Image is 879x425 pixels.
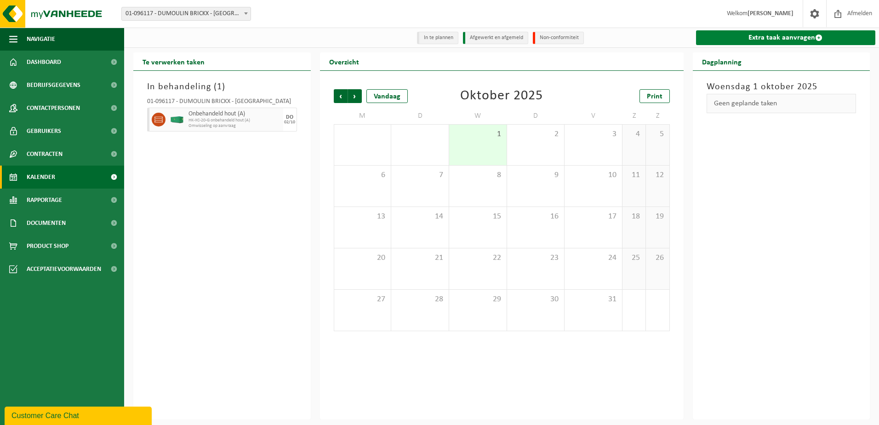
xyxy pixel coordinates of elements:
[217,82,222,92] span: 1
[339,170,387,180] span: 6
[121,7,251,21] span: 01-096117 - DUMOULIN BRICKX - RUMBEKE
[696,30,876,45] a: Extra taak aanvragen
[339,212,387,222] span: 13
[348,89,362,103] span: Volgende
[646,108,669,124] td: Z
[284,120,295,125] div: 02/10
[339,294,387,304] span: 27
[507,108,565,124] td: D
[651,170,664,180] span: 12
[449,108,507,124] td: W
[707,94,856,113] div: Geen geplande taken
[565,108,622,124] td: V
[454,129,502,139] span: 1
[339,253,387,263] span: 20
[396,253,444,263] span: 21
[569,253,617,263] span: 24
[188,123,281,129] span: Omwisseling op aanvraag
[366,89,408,103] div: Vandaag
[334,108,392,124] td: M
[454,294,502,304] span: 29
[533,32,584,44] li: Non-conformiteit
[512,129,560,139] span: 2
[27,166,55,189] span: Kalender
[627,212,641,222] span: 18
[27,258,101,281] span: Acceptatievoorwaarden
[454,212,502,222] span: 15
[286,115,293,120] div: DO
[188,110,281,118] span: Onbehandeld hout (A)
[460,89,543,103] div: Oktober 2025
[569,294,617,304] span: 31
[188,118,281,123] span: HK-XC-20-G onbehandeld hout (A)
[27,212,66,235] span: Documenten
[122,7,251,20] span: 01-096117 - DUMOULIN BRICKX - RUMBEKE
[627,253,641,263] span: 25
[27,51,61,74] span: Dashboard
[27,189,62,212] span: Rapportage
[651,212,664,222] span: 19
[622,108,646,124] td: Z
[639,89,670,103] a: Print
[512,294,560,304] span: 30
[27,120,61,143] span: Gebruikers
[569,170,617,180] span: 10
[693,52,751,70] h2: Dagplanning
[27,74,80,97] span: Bedrijfsgegevens
[512,212,560,222] span: 16
[627,129,641,139] span: 4
[320,52,368,70] h2: Overzicht
[334,89,348,103] span: Vorige
[170,116,184,123] img: HK-XC-40-GN-00
[396,212,444,222] span: 14
[133,52,214,70] h2: Te verwerken taken
[651,129,664,139] span: 5
[147,80,297,94] h3: In behandeling ( )
[748,10,793,17] strong: [PERSON_NAME]
[27,97,80,120] span: Contactpersonen
[569,129,617,139] span: 3
[391,108,449,124] td: D
[5,405,154,425] iframe: chat widget
[417,32,458,44] li: In te plannen
[627,170,641,180] span: 11
[147,98,297,108] div: 01-096117 - DUMOULIN BRICKX - [GEOGRAPHIC_DATA]
[647,93,662,100] span: Print
[512,253,560,263] span: 23
[651,253,664,263] span: 26
[27,143,63,166] span: Contracten
[463,32,528,44] li: Afgewerkt en afgemeld
[512,170,560,180] span: 9
[707,80,856,94] h3: Woensdag 1 oktober 2025
[27,28,55,51] span: Navigatie
[454,170,502,180] span: 8
[396,294,444,304] span: 28
[569,212,617,222] span: 17
[396,170,444,180] span: 7
[454,253,502,263] span: 22
[27,235,68,258] span: Product Shop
